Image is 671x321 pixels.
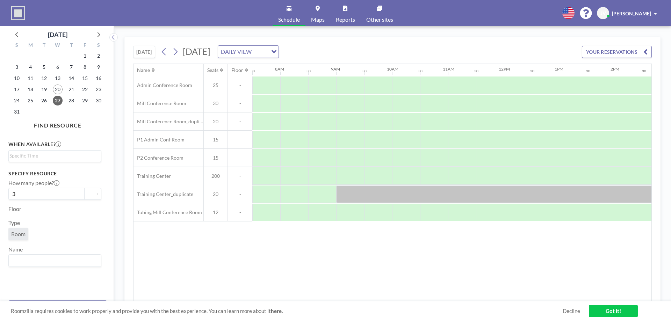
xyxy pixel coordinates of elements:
span: - [228,155,252,161]
div: 8AM [275,66,284,72]
span: Reports [336,17,355,22]
span: Wednesday, August 6, 2025 [53,62,63,72]
span: Thursday, August 21, 2025 [66,85,76,94]
div: Search for option [9,151,101,161]
span: Thursday, August 7, 2025 [66,62,76,72]
span: Tubing Mill Conference Room [134,209,202,216]
div: Name [137,67,150,73]
span: Saturday, August 2, 2025 [94,51,103,61]
div: 11AM [443,66,454,72]
div: [DATE] [48,30,67,39]
span: Other sites [366,17,393,22]
input: Search for option [9,152,97,160]
div: 30 [586,69,590,73]
span: - [228,191,252,197]
a: Got it! [589,305,638,317]
span: Saturday, August 16, 2025 [94,73,103,83]
span: Admin Conference Room [134,82,192,88]
div: M [24,41,37,50]
button: - [85,188,93,200]
span: Roomzilla requires cookies to work properly and provide you with the best experience. You can lea... [11,308,563,314]
button: YOUR RESERVATIONS [582,46,652,58]
span: 30 [204,100,228,107]
span: Friday, August 15, 2025 [80,73,90,83]
span: Sunday, August 3, 2025 [12,62,22,72]
span: Monday, August 25, 2025 [26,96,35,105]
span: 20 [204,191,228,197]
span: Sunday, August 24, 2025 [12,96,22,105]
span: Thursday, August 28, 2025 [66,96,76,105]
div: 30 [530,69,534,73]
span: Mill Conference Room [134,100,186,107]
span: - [228,82,252,88]
span: P1 Admin Conf Room [134,137,185,143]
span: Monday, August 11, 2025 [26,73,35,83]
span: Wednesday, August 20, 2025 [53,85,63,94]
span: Sunday, August 17, 2025 [12,85,22,94]
span: - [228,173,252,179]
span: 200 [204,173,228,179]
div: Seats [207,67,218,73]
span: Friday, August 1, 2025 [80,51,90,61]
span: - [228,209,252,216]
span: Friday, August 29, 2025 [80,96,90,105]
span: Saturday, August 9, 2025 [94,62,103,72]
span: Tuesday, August 12, 2025 [39,73,49,83]
span: Tuesday, August 26, 2025 [39,96,49,105]
span: Friday, August 22, 2025 [80,85,90,94]
button: Clear all filters [8,300,107,313]
span: Wednesday, August 13, 2025 [53,73,63,83]
span: [DATE] [183,46,210,57]
div: 30 [474,69,478,73]
button: + [93,188,101,200]
span: Sunday, August 10, 2025 [12,73,22,83]
h3: Specify resource [8,170,101,177]
span: Wednesday, August 27, 2025 [53,96,63,105]
span: DAILY VIEW [219,47,253,56]
div: Search for option [218,46,279,58]
span: 12 [204,209,228,216]
div: 10AM [387,66,398,72]
img: organization-logo [11,6,25,20]
div: 9AM [331,66,340,72]
h4: FIND RESOURCE [8,119,107,129]
span: 15 [204,137,228,143]
span: Training Center_duplicate [134,191,193,197]
span: Sunday, August 31, 2025 [12,107,22,117]
div: 12PM [499,66,510,72]
div: 1PM [555,66,563,72]
span: Thursday, August 14, 2025 [66,73,76,83]
label: Type [8,219,20,226]
div: Search for option [9,255,101,267]
label: Floor [8,205,21,212]
span: Saturday, August 23, 2025 [94,85,103,94]
input: Search for option [254,47,267,56]
span: Tuesday, August 19, 2025 [39,85,49,94]
span: Friday, August 8, 2025 [80,62,90,72]
div: Floor [231,67,243,73]
span: - [228,118,252,125]
div: T [64,41,78,50]
span: - [228,100,252,107]
div: 30 [642,69,646,73]
span: Monday, August 18, 2025 [26,85,35,94]
span: Monday, August 4, 2025 [26,62,35,72]
label: How many people? [8,180,59,187]
span: Training Center [134,173,171,179]
button: [DATE] [133,46,155,58]
span: [PERSON_NAME] [612,10,651,16]
div: W [51,41,65,50]
span: 25 [204,82,228,88]
input: Search for option [9,256,97,265]
span: Schedule [278,17,300,22]
a: Decline [563,308,580,314]
label: Name [8,246,23,253]
div: 30 [418,69,423,73]
span: Mill Conference Room_duplicate [134,118,203,125]
div: S [10,41,24,50]
div: F [78,41,92,50]
span: Maps [311,17,325,22]
span: - [228,137,252,143]
span: Saturday, August 30, 2025 [94,96,103,105]
div: 30 [251,69,255,73]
